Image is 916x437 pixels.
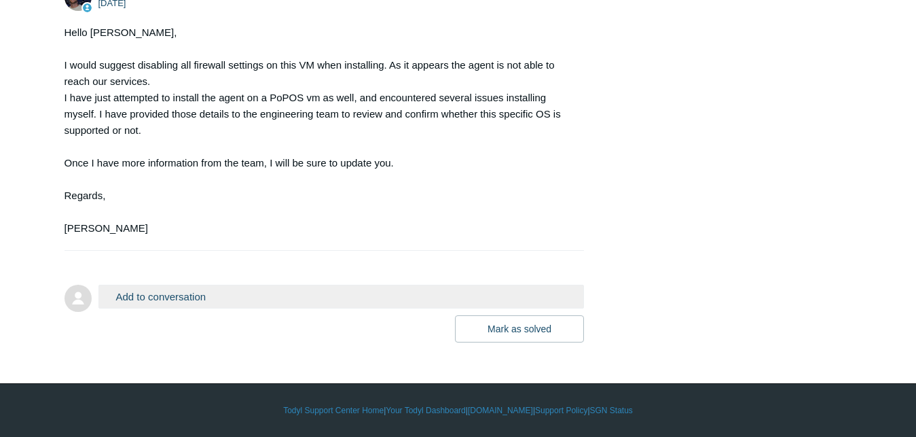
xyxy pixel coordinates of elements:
[65,24,571,237] div: Hello [PERSON_NAME], I would suggest disabling all firewall settings on this VM when installing. ...
[283,404,384,417] a: Todyl Support Center Home
[468,404,533,417] a: [DOMAIN_NAME]
[535,404,587,417] a: Support Policy
[98,285,585,309] button: Add to conversation
[590,404,633,417] a: SGN Status
[386,404,465,417] a: Your Todyl Dashboard
[65,404,852,417] div: | | | |
[455,315,584,343] button: Mark as solved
